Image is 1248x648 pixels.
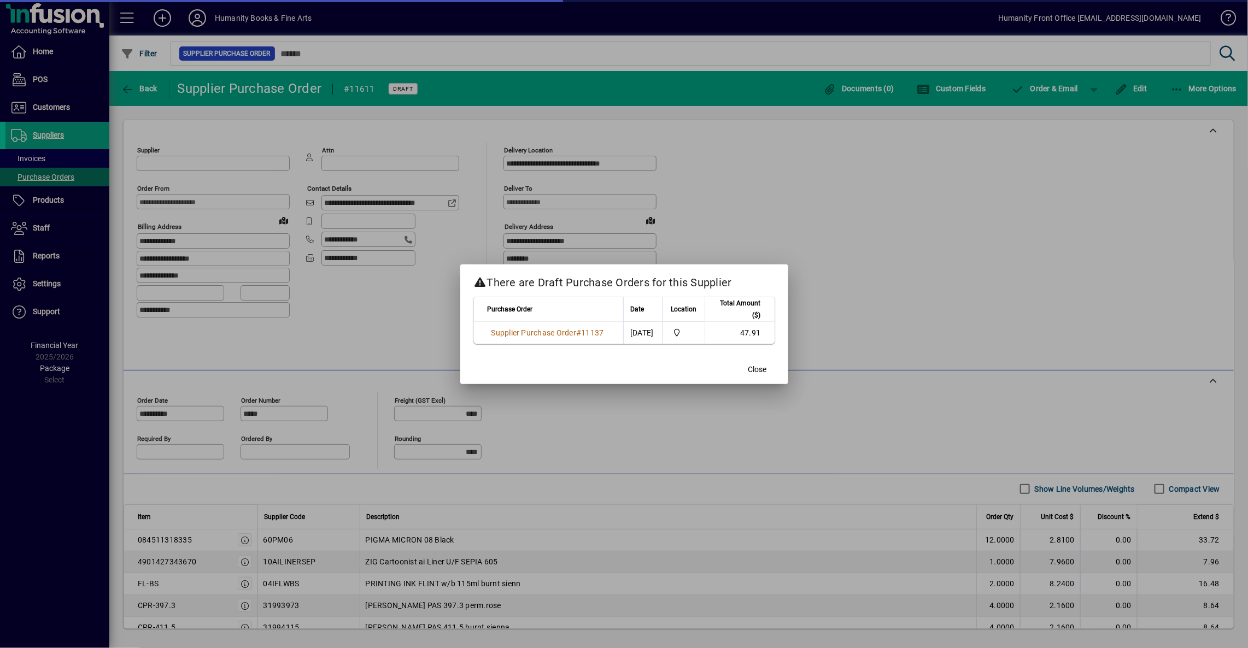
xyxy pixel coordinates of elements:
span: Location [671,303,696,315]
span: Purchase Order [488,303,533,315]
a: Supplier Purchase Order#11137 [488,327,608,339]
span: Supplier Purchase Order [491,328,577,337]
td: 47.91 [705,322,775,344]
span: Close [748,364,767,375]
span: Humanity Books & Fine Art Supplies [670,327,698,339]
span: Date [630,303,644,315]
span: 11137 [582,328,604,337]
button: Close [740,360,775,380]
td: [DATE] [623,322,663,344]
h2: There are Draft Purchase Orders for this Supplier [460,264,788,296]
span: Total Amount ($) [712,297,761,321]
span: # [576,328,581,337]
